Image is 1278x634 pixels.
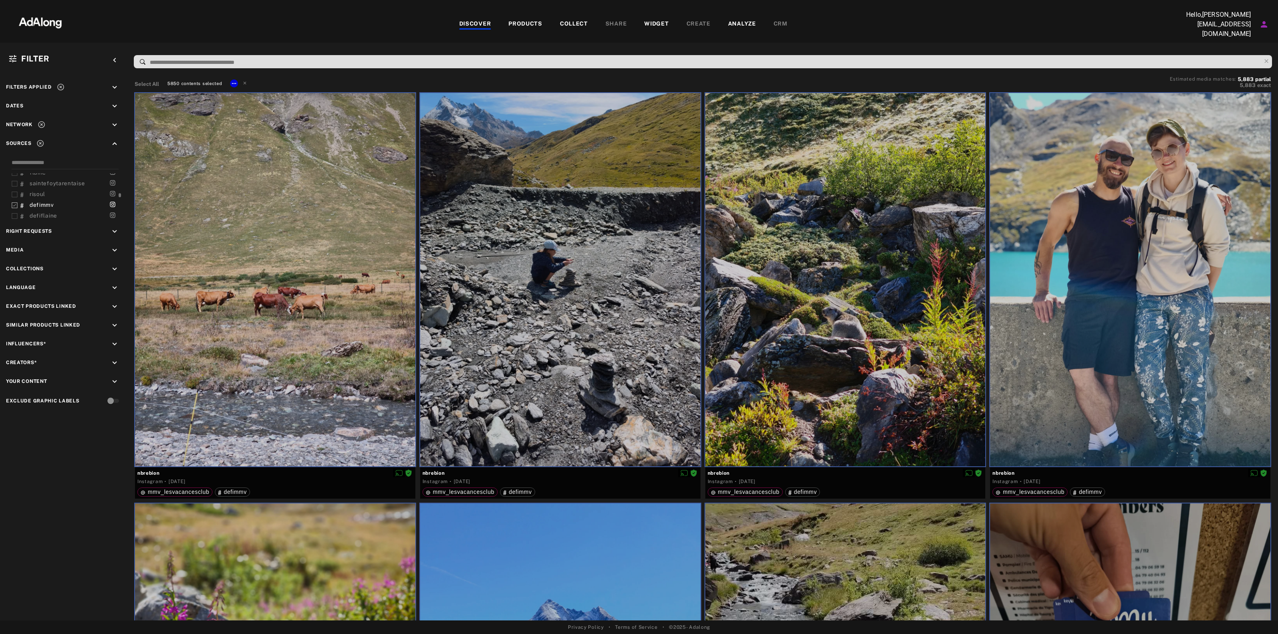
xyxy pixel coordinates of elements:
[110,283,119,292] i: keyboard_arrow_down
[110,227,119,236] i: keyboard_arrow_down
[6,141,32,146] span: Sources
[1171,10,1251,39] p: Hello, [PERSON_NAME][EMAIL_ADDRESS][DOMAIN_NAME]
[30,180,85,186] span: saintefoytarentaise
[663,624,665,631] span: •
[1238,77,1271,81] button: 5,883partial
[110,121,119,129] i: keyboard_arrow_down
[1257,18,1271,31] button: Account settings
[167,81,222,86] span: 5850 contents selected
[423,478,448,485] div: Instagram
[137,470,413,477] span: nbrebion
[454,479,470,484] time: 2025-08-31T10:38:54.000Z
[6,378,47,384] span: Your Content
[690,470,697,475] span: Rights agreed
[739,479,756,484] time: 2025-08-31T10:38:54.000Z
[6,122,33,127] span: Network
[110,377,119,386] i: keyboard_arrow_down
[1240,82,1256,88] span: 5,883
[6,247,24,253] span: Media
[1238,76,1254,82] span: 5,883
[169,479,185,484] time: 2025-08-31T10:38:54.000Z
[992,478,1018,485] div: Instagram
[609,624,611,631] span: •
[708,470,983,477] span: nbrebion
[6,228,52,234] span: Right Requests
[137,478,163,485] div: Instagram
[6,360,37,365] span: Creators*
[6,397,79,404] div: Exclude Graphic Labels
[1238,596,1278,634] div: Widget de chat
[503,489,532,495] div: defimmv
[6,322,80,328] span: Similar Products Linked
[1024,479,1040,484] time: 2025-08-31T10:38:54.000Z
[1073,489,1102,495] div: defimmv
[644,20,669,29] div: WIDGET
[992,470,1268,477] span: nbrebion
[1020,478,1022,485] span: ·
[718,489,780,495] span: mmv_lesvacancesclub
[708,478,733,485] div: Instagram
[218,489,247,495] div: defimmv
[728,20,756,29] div: ANALYZE
[1079,489,1102,495] span: defimmv
[110,321,119,330] i: keyboard_arrow_down
[794,489,817,495] span: defimmv
[5,10,75,34] img: 63233d7d88ed69de3c212112c67096b6.png
[687,20,710,29] div: CREATE
[6,285,36,290] span: Language
[963,469,975,477] button: Disable diffusion on this media
[110,246,119,255] i: keyboard_arrow_down
[459,20,491,29] div: DISCOVER
[1238,596,1278,634] iframe: Chat Widget
[110,102,119,111] i: keyboard_arrow_down
[975,470,982,475] span: Rights agreed
[426,489,494,495] div: mmv_lesvacancesclub
[21,54,50,63] span: Filter
[1003,489,1064,495] span: mmv_lesvacancesclub
[678,469,690,477] button: Disable diffusion on this media
[135,80,159,88] button: Select All
[30,212,57,219] span: defiflaine
[6,266,44,271] span: Collections
[669,624,710,631] span: © 2025 - Adalong
[30,191,45,197] span: risoul
[110,340,119,349] i: keyboard_arrow_down
[774,20,788,29] div: CRM
[508,20,542,29] div: PRODUCTS
[110,265,119,273] i: keyboard_arrow_down
[560,20,588,29] div: COLLECT
[1170,76,1236,82] span: Estimated media matches:
[996,489,1064,495] div: mmv_lesvacancesclub
[110,359,119,367] i: keyboard_arrow_down
[110,83,119,92] i: keyboard_arrow_down
[110,56,119,65] i: keyboard_arrow_left
[615,624,657,631] a: Terms of Service
[6,84,52,90] span: Filters applied
[393,469,405,477] button: Disable diffusion on this media
[568,624,604,631] a: Privacy Policy
[110,302,119,311] i: keyboard_arrow_down
[450,478,452,485] span: ·
[788,489,817,495] div: defimmv
[148,489,209,495] span: mmv_lesvacancesclub
[711,489,780,495] div: mmv_lesvacancesclub
[224,489,247,495] span: defimmv
[1260,470,1267,475] span: Rights agreed
[6,303,76,309] span: Exact Products Linked
[6,103,24,109] span: Dates
[1248,469,1260,477] button: Disable diffusion on this media
[735,478,737,485] span: ·
[1170,81,1271,89] button: 5,883exact
[165,478,167,485] span: ·
[405,470,412,475] span: Rights agreed
[433,489,494,495] span: mmv_lesvacancesclub
[509,489,532,495] span: defimmv
[605,20,627,29] div: SHARE
[423,470,698,477] span: nbrebion
[6,341,46,347] span: Influencers*
[30,202,54,208] span: defimmv
[110,139,119,148] i: keyboard_arrow_up
[141,489,209,495] div: mmv_lesvacancesclub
